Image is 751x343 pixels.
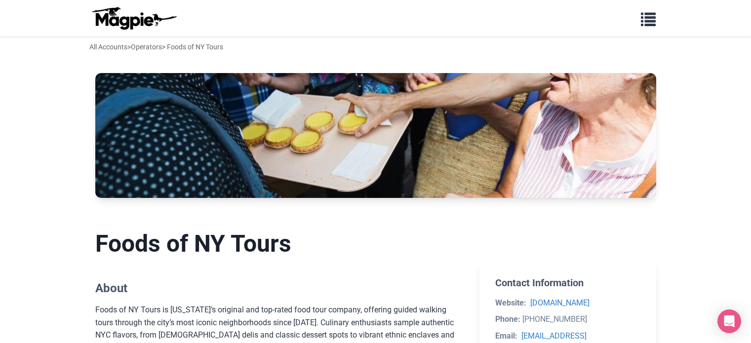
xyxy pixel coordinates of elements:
h2: Contact Information [495,277,640,289]
img: Foods of NY Tours [95,73,656,197]
strong: Website: [495,298,526,307]
strong: Phone: [495,314,520,324]
li: [PHONE_NUMBER] [495,313,640,326]
a: Operators [131,43,162,51]
a: All Accounts [89,43,127,51]
strong: Email: [495,331,517,341]
h1: Foods of NY Tours [95,229,464,258]
img: logo-ab69f6fb50320c5b225c76a69d11143b.png [89,6,178,30]
div: > > Foods of NY Tours [89,41,223,52]
a: [DOMAIN_NAME] [530,298,590,307]
div: Open Intercom Messenger [717,309,741,333]
h2: About [95,281,464,296]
